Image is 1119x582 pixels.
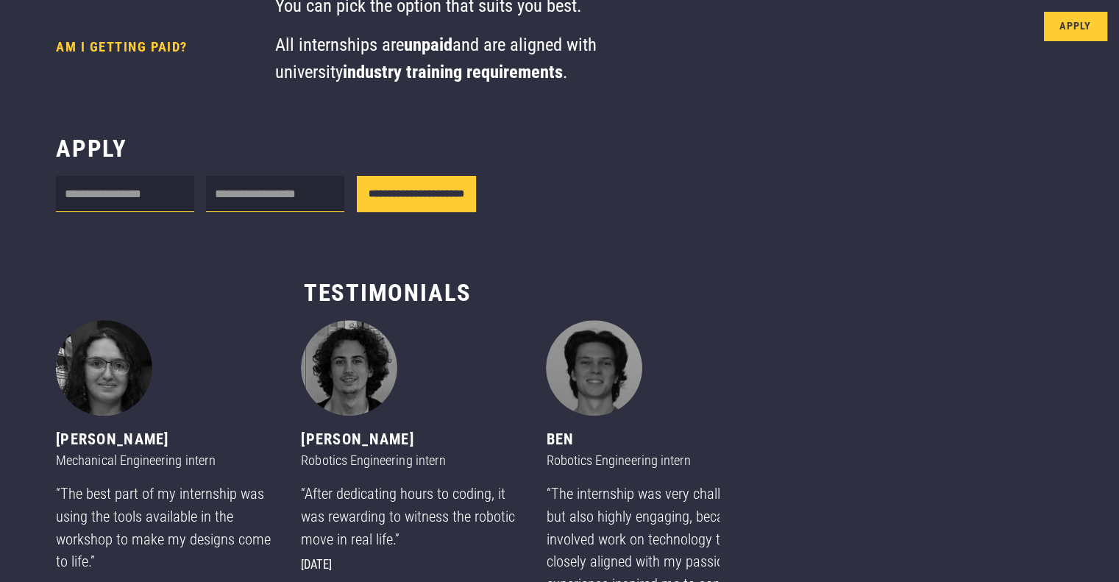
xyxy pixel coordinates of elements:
div: [PERSON_NAME] [301,428,522,451]
img: Jack - Robotics Engineering intern [301,320,397,416]
strong: unpaid [404,34,452,55]
strong: industry training requirements [343,61,563,82]
form: Internship form [56,176,476,218]
div: All internships are and are aligned with university . [275,32,620,86]
img: Tina - Mechanical Engineering intern [56,320,152,416]
h3: Apply [56,134,127,164]
div: “After dedicating hours to coding, it was rewarding to witness the robotic move in real life.” [301,483,522,550]
div: Ben [546,428,767,451]
div: Mechanical Engineering intern [56,450,277,471]
h3: Testimonials [56,278,720,308]
img: Ben - Robotics Engineering intern [546,320,642,416]
div: Robotics Engineering intern [301,450,522,471]
div: “The best part of my internship was using the tools available in the workshop to make my designs ... [56,483,277,573]
div: Robotics Engineering intern [546,450,767,471]
a: Apply [1044,12,1107,41]
h4: AM I GETTING PAID? [56,39,263,78]
div: [PERSON_NAME] [56,428,277,451]
div: 2 of 5 [301,320,522,575]
div: [DATE] [301,556,522,575]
